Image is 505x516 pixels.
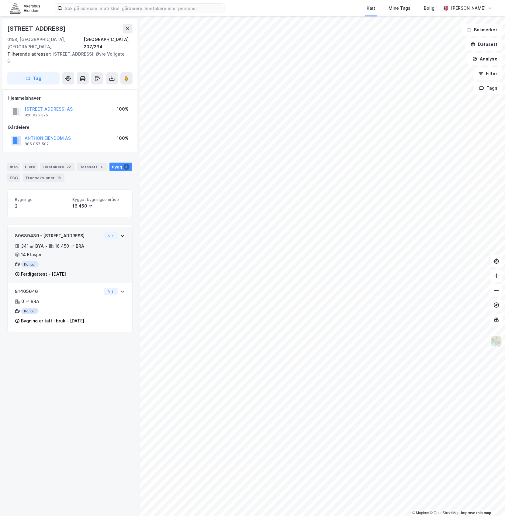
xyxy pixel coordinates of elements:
[99,164,105,170] div: 4
[25,142,49,146] div: 885 857 582
[7,163,20,171] div: Info
[25,113,48,118] div: 926 025 325
[21,251,42,258] div: 14 Etasjer
[117,105,129,113] div: 100%
[15,202,67,210] div: 2
[15,197,67,202] span: Bygninger
[7,24,67,33] div: [STREET_ADDRESS]
[15,288,102,295] div: 81405646
[389,5,410,12] div: Mine Tags
[104,288,118,295] button: Vis
[104,232,118,239] button: Vis
[65,164,72,170] div: 22
[367,5,375,12] div: Kart
[7,51,52,57] span: Tilhørende adresser:
[21,317,84,325] div: Bygning er tatt i bruk - [DATE]
[7,174,20,182] div: ESG
[72,202,125,210] div: 16 450 ㎡
[77,163,107,171] div: Datasett
[424,5,434,12] div: Bolig
[56,175,62,181] div: 13
[21,298,39,305] div: 0 ㎡ BRA
[72,197,125,202] span: Bygget bygningsområde
[8,95,132,102] div: Hjemmelshaver
[467,53,503,65] button: Analyse
[412,511,429,515] a: Mapbox
[23,174,64,182] div: Transaksjoner
[117,135,129,142] div: 100%
[462,24,503,36] button: Bokmerker
[40,163,74,171] div: Leietakere
[84,36,133,50] div: [GEOGRAPHIC_DATA], 207/234
[55,243,84,250] div: 16 450 ㎡ BRA
[430,511,459,515] a: OpenStreetMap
[7,36,84,50] div: 0158, [GEOGRAPHIC_DATA], [GEOGRAPHIC_DATA]
[10,3,40,13] img: akershus-eiendom-logo.9091f326c980b4bce74ccdd9f866810c.svg
[451,5,486,12] div: [PERSON_NAME]
[475,487,505,516] iframe: Chat Widget
[465,38,503,50] button: Datasett
[62,4,225,13] input: Søk på adresse, matrikkel, gårdeiere, leietakere eller personer
[461,511,491,515] a: Improve this map
[22,163,38,171] div: Eiere
[109,163,132,171] div: Bygg
[21,270,66,278] div: Ferdigattest - [DATE]
[21,243,44,250] div: 341 ㎡ BYA
[123,164,130,170] div: 2
[8,124,132,131] div: Gårdeiere
[473,67,503,80] button: Filter
[7,72,60,84] button: Tag
[474,82,503,94] button: Tags
[491,336,502,347] img: Z
[45,244,47,249] div: •
[475,487,505,516] div: Kontrollprogram for chat
[15,232,102,239] div: 80689489 - [STREET_ADDRESS]
[7,50,128,65] div: [STREET_ADDRESS], Øvre Vollgate 5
